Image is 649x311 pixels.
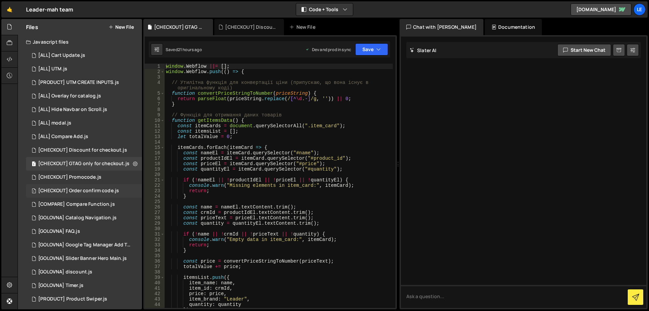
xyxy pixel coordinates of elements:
[145,139,165,145] div: 14
[26,265,142,279] div: 16298/44466.js
[355,43,388,55] button: Save
[145,177,165,183] div: 21
[145,118,165,123] div: 10
[38,283,83,289] div: [GOLOVNA] Timer.js
[38,188,119,194] div: [CHECKOUT] Order confirm code.js
[38,66,67,72] div: [ALL] UTM.js
[38,52,85,59] div: [ALL] Cart Update.js
[633,3,646,16] a: Le
[38,80,119,86] div: [PRODUCT] UTM CREATE INPUTS.js
[145,91,165,96] div: 5
[145,226,165,231] div: 30
[145,102,165,107] div: 7
[571,3,631,16] a: [DOMAIN_NAME]
[38,107,107,113] div: [ALL] Hide Navbar on Scroll.js
[145,134,165,139] div: 13
[38,147,127,153] div: [CHECKOUT] Discount for checkout.js
[26,5,73,14] div: Leader-mah team
[145,69,165,74] div: 2
[289,24,318,30] div: New File
[32,162,36,167] span: 1
[145,199,165,204] div: 25
[145,215,165,221] div: 28
[26,116,142,130] div: 16298/44976.js
[26,198,142,211] div: 16298/45065.js
[38,161,129,167] div: [CHECKOUT] GTAG only for checkout.js
[145,183,165,188] div: 22
[26,238,144,252] div: 16298/44469.js
[145,64,165,69] div: 1
[296,3,353,16] button: Code + Tools
[26,49,142,62] div: 16298/44467.js
[145,129,165,134] div: 12
[38,228,80,235] div: [GOLOVNA] FAQ.js
[145,107,165,112] div: 8
[145,80,165,91] div: 4
[38,174,101,180] div: [CHECKOUT] Promocode.js
[26,279,142,292] div: 16298/44400.js
[145,296,165,302] div: 43
[145,123,165,129] div: 11
[26,62,142,76] div: 16298/45324.js
[178,47,202,52] div: 21 hours ago
[145,221,165,226] div: 29
[38,93,101,99] div: [ALL] Overlay for catalog.js
[26,252,142,265] div: 16298/44401.js
[145,161,165,166] div: 18
[145,210,165,215] div: 27
[225,24,276,30] div: [CHECKOUT] Discount for checkout.js
[18,35,142,49] div: Javascript files
[410,47,437,53] h2: Slater AI
[26,292,142,306] div: 16298/44405.js
[38,242,131,248] div: [GOLOVNA] Google Tag Manager Add To Cart.js
[145,248,165,253] div: 34
[485,19,542,35] div: Documentation
[145,259,165,264] div: 36
[145,302,165,307] div: 44
[145,286,165,291] div: 41
[26,130,142,143] div: 16298/45098.js
[26,76,142,89] div: 16298/45326.js
[557,44,611,56] button: Start new chat
[38,201,115,207] div: [COMPARE] Compare Function.js
[145,280,165,286] div: 40
[26,184,142,198] div: 16298/44879.js
[400,19,483,35] div: Chat with [PERSON_NAME]
[1,1,18,18] a: 🤙
[145,188,165,194] div: 23
[145,96,165,102] div: 6
[145,275,165,280] div: 39
[145,242,165,248] div: 33
[145,145,165,150] div: 15
[145,112,165,118] div: 9
[38,134,88,140] div: [ALL] Compare Add.js
[145,264,165,269] div: 37
[145,150,165,156] div: 16
[38,269,92,275] div: [GOLOVNA] discount.js
[145,172,165,177] div: 20
[154,24,205,30] div: [CHECKOUT] GTAG only for checkout.js
[26,143,142,157] div: 16298/45243.js
[26,103,142,116] div: 16298/44402.js
[26,89,142,103] div: 16298/45111.js
[109,24,134,30] button: New File
[26,23,38,31] h2: Files
[145,237,165,242] div: 32
[26,171,142,184] div: 16298/45144.js
[305,47,351,52] div: Dev and prod in sync
[145,194,165,199] div: 24
[26,157,142,171] div: 16298/45143.js
[38,296,107,302] div: [PRODUCT] Product Swiper.js
[145,156,165,161] div: 17
[145,204,165,210] div: 26
[145,253,165,259] div: 35
[145,166,165,172] div: 19
[26,211,142,225] div: 16298/44855.js
[145,231,165,237] div: 31
[26,225,142,238] div: 16298/44463.js
[145,291,165,296] div: 42
[166,47,202,52] div: Saved
[32,189,36,194] span: 1
[38,215,117,221] div: [GOLOVNA] Catalog Navigation.js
